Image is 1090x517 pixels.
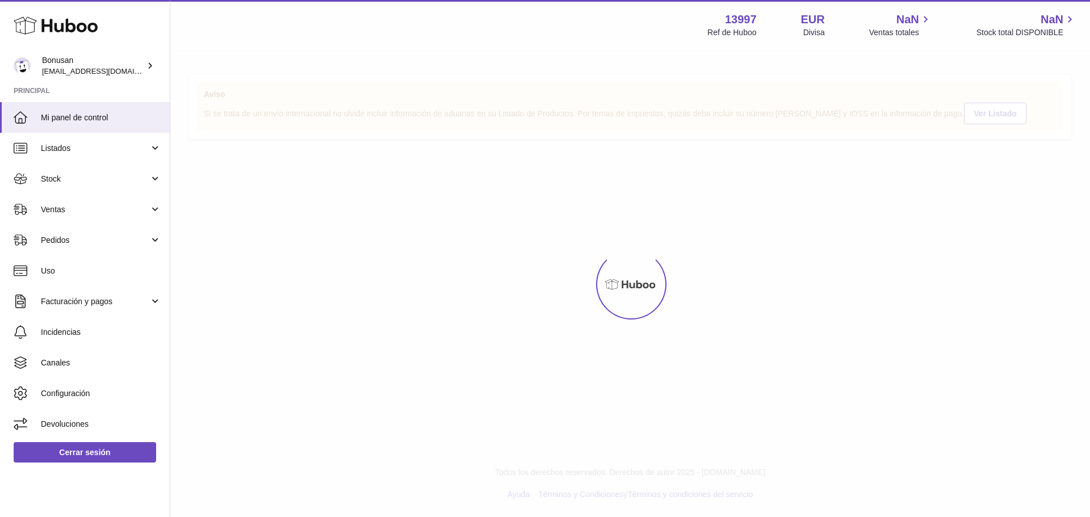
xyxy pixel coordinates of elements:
[41,112,161,123] span: Mi panel de control
[14,57,31,74] img: info@bonusan.es
[14,442,156,463] a: Cerrar sesión
[801,12,825,27] strong: EUR
[869,12,932,38] a: NaN Ventas totales
[976,12,1076,38] a: NaN Stock total DISPONIBLE
[976,27,1076,38] span: Stock total DISPONIBLE
[41,174,149,184] span: Stock
[42,55,144,77] div: Bonusan
[41,388,161,399] span: Configuración
[42,66,167,75] span: [EMAIL_ADDRESS][DOMAIN_NAME]
[1041,12,1063,27] span: NaN
[896,12,919,27] span: NaN
[41,419,161,430] span: Devoluciones
[41,296,149,307] span: Facturación y pagos
[41,358,161,368] span: Canales
[41,266,161,276] span: Uso
[41,235,149,246] span: Pedidos
[707,27,756,38] div: Ref de Huboo
[869,27,932,38] span: Ventas totales
[41,327,161,338] span: Incidencias
[41,143,149,154] span: Listados
[41,204,149,215] span: Ventas
[803,27,825,38] div: Divisa
[725,12,757,27] strong: 13997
